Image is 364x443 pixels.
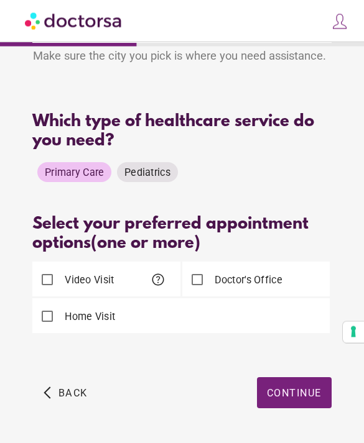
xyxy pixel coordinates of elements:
label: Home Visit [62,310,115,324]
div: Select your preferred appointment options [32,216,331,254]
label: Video Visit [62,273,114,288]
div: Which type of healthcare service do you need? [32,113,331,152]
span: Primary Care [45,167,104,179]
button: Continue [257,378,332,409]
span: help [151,273,166,288]
span: Pediatrics [124,167,170,179]
span: Back [58,388,88,400]
button: arrow_back_ios Back [39,378,93,409]
img: icons8-customer-100.png [331,13,348,30]
button: Your consent preferences for tracking technologies [343,322,364,343]
span: (one or more) [91,235,200,254]
img: Doctorsa.com [25,7,123,35]
span: Continue [267,388,322,400]
div: Make sure the city you pick is where you need assistance. [32,43,331,72]
label: Doctor's Office [212,273,282,288]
